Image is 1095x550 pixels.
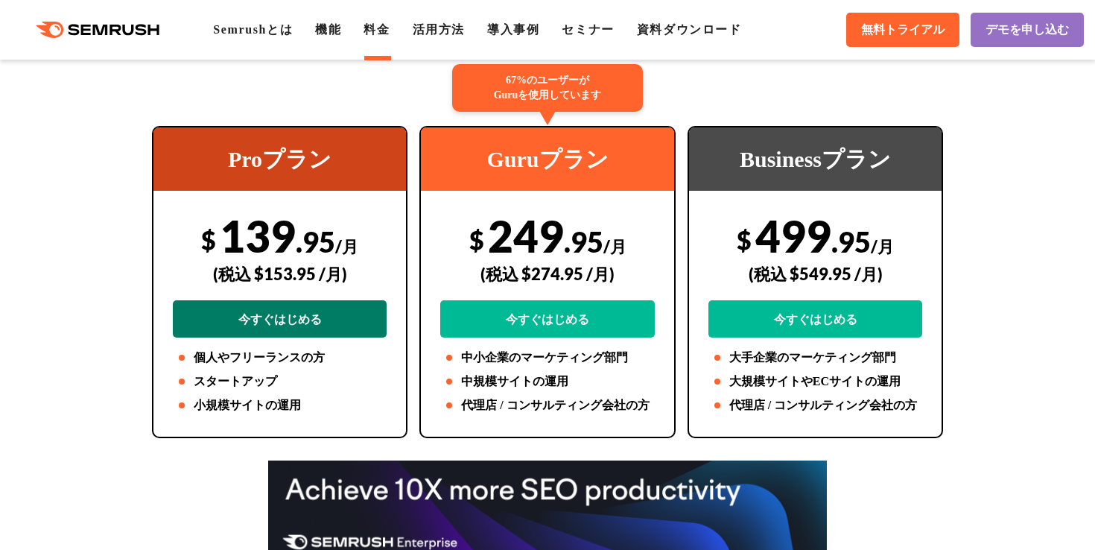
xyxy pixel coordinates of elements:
div: v 4.0.25 [42,24,73,36]
a: デモを申し込む [971,13,1084,47]
span: /月 [603,236,626,256]
a: 資料ダウンロード [637,23,742,36]
a: 活用方法 [413,23,465,36]
a: 機能 [315,23,341,36]
span: .95 [296,224,335,259]
div: (税込 $153.95 /月) [173,247,387,300]
div: ドメイン概要 [67,89,124,99]
div: キーワード流入 [173,89,240,99]
span: $ [469,224,484,255]
div: 67%のユーザーが Guruを使用しています [452,64,643,112]
li: 代理店 / コンサルティング会社の方 [708,396,923,414]
span: $ [737,224,752,255]
div: Guruプラン [421,127,674,191]
div: Businessプラン [689,127,942,191]
div: Proプラン [153,127,407,191]
a: 導入事例 [487,23,539,36]
span: .95 [831,224,871,259]
div: 139 [173,209,387,338]
img: tab_keywords_by_traffic_grey.svg [156,88,168,100]
a: 料金 [364,23,390,36]
li: 大規模サイトやECサイトの運用 [708,373,923,391]
span: 無料トライアル [861,22,945,38]
div: ドメイン: [DOMAIN_NAME] [39,39,172,52]
li: 代理店 / コンサルティング会社の方 [440,396,655,414]
div: (税込 $549.95 /月) [708,247,923,300]
span: デモを申し込む [986,22,1069,38]
a: 今すぐはじめる [440,300,655,338]
div: 249 [440,209,655,338]
img: website_grey.svg [24,39,36,52]
a: Semrushとは [213,23,293,36]
li: スタートアップ [173,373,387,391]
span: /月 [335,236,358,256]
div: 499 [708,209,923,338]
li: 大手企業のマーケティング部門 [708,349,923,367]
li: 個人やフリーランスの方 [173,349,387,367]
a: 今すぐはじめる [708,300,923,338]
span: $ [201,224,216,255]
li: 中規模サイトの運用 [440,373,655,391]
li: 中小企業のマーケティング部門 [440,349,655,367]
span: .95 [564,224,603,259]
a: セミナー [562,23,614,36]
a: 今すぐはじめる [173,300,387,338]
a: 無料トライアル [846,13,959,47]
span: /月 [871,236,894,256]
img: logo_orange.svg [24,24,36,36]
li: 小規模サイトの運用 [173,396,387,414]
img: tab_domain_overview_orange.svg [51,88,63,100]
div: (税込 $274.95 /月) [440,247,655,300]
